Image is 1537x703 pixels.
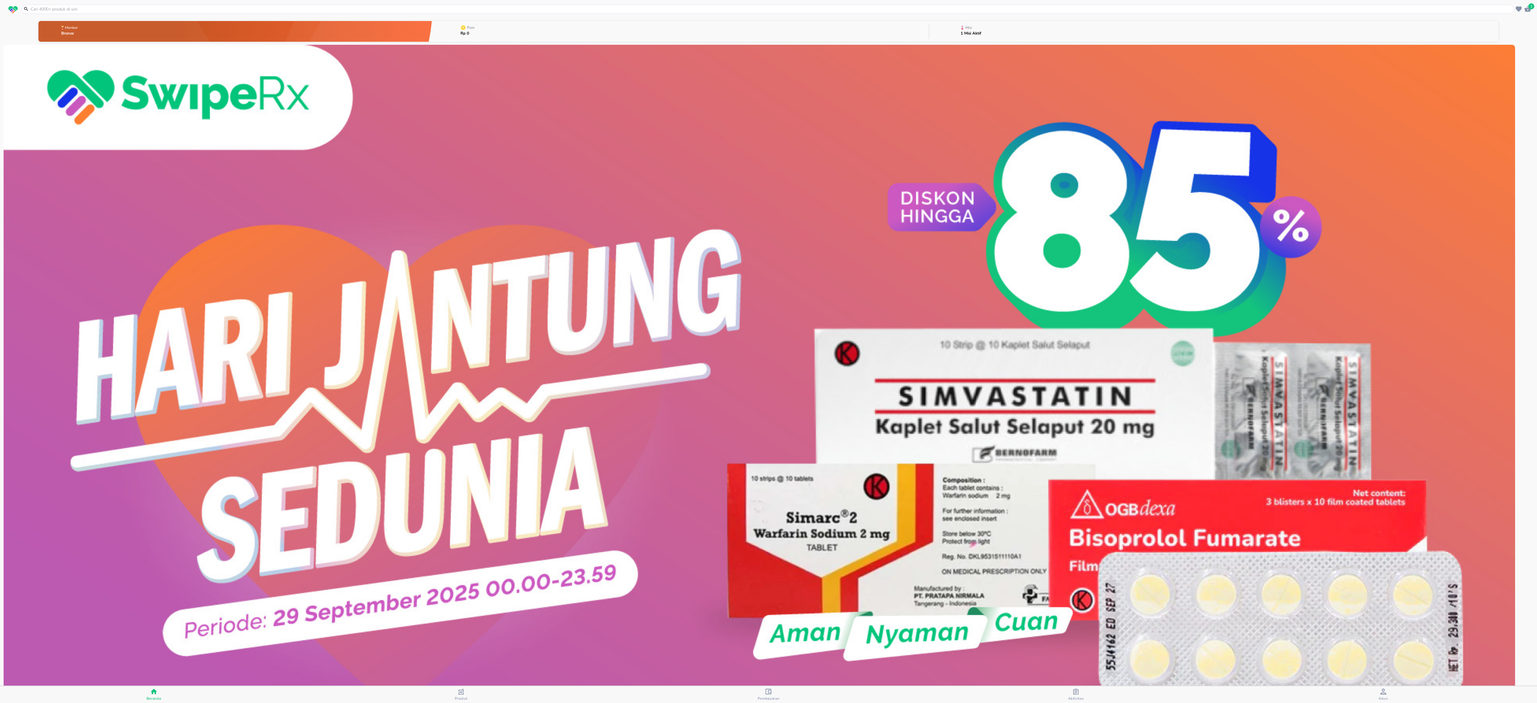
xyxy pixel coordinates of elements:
[65,26,78,29] p: Member
[1378,696,1388,701] span: Akun
[61,32,79,35] p: Bronze
[307,686,615,703] button: Produk
[1230,686,1537,703] button: Akun
[615,686,922,703] button: Pembayaran
[455,696,468,701] span: Produk
[460,32,476,35] p: Rp 0
[1528,3,1534,9] span: 1
[965,26,972,29] p: Misi
[1523,5,1532,14] button: 1
[467,26,475,29] p: Poin
[758,696,780,701] span: Pembayaran
[1068,696,1084,701] span: Aktivitas
[8,6,18,14] img: logo_swiperx_s.bd005f3b.svg
[929,20,1499,43] button: Misi1 Misi Aktif
[30,6,1513,12] input: Cari 4000+ produk di sini
[38,20,433,43] button: MemberBronze
[433,20,929,43] button: PoinRp 0
[146,696,161,701] span: Beranda
[961,32,981,35] p: 1 Misi Aktif
[922,686,1230,703] button: Aktivitas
